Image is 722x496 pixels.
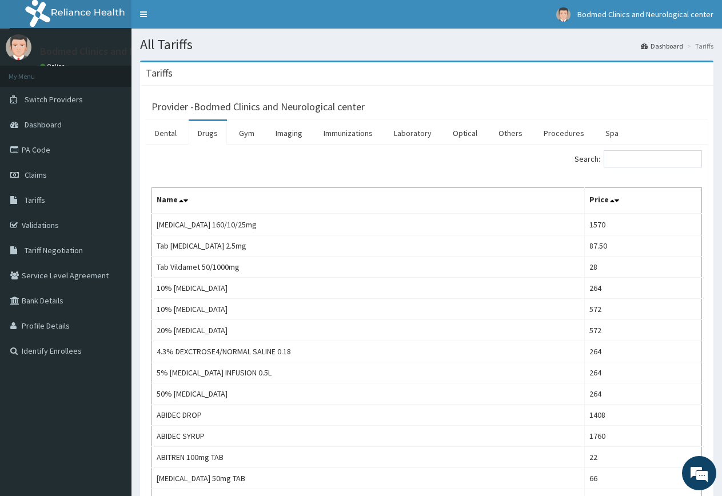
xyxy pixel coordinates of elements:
[40,62,67,70] a: Online
[584,320,701,341] td: 572
[146,121,186,145] a: Dental
[66,144,158,259] span: We're online!
[152,278,585,299] td: 10% [MEDICAL_DATA]
[152,299,585,320] td: 10% [MEDICAL_DATA]
[152,362,585,383] td: 5% [MEDICAL_DATA] INFUSION 0.5L
[140,37,713,52] h1: All Tariffs
[584,468,701,489] td: 66
[575,150,702,167] label: Search:
[596,121,628,145] a: Spa
[489,121,532,145] a: Others
[152,426,585,447] td: ABIDEC SYRUP
[152,405,585,426] td: ABIDEC DROP
[189,121,227,145] a: Drugs
[584,235,701,257] td: 87.50
[534,121,593,145] a: Procedures
[230,121,264,145] a: Gym
[584,214,701,235] td: 1570
[151,102,365,112] h3: Provider - Bodmed Clinics and Neurological center
[21,57,46,86] img: d_794563401_company_1708531726252_794563401
[584,188,701,214] th: Price
[6,34,31,60] img: User Image
[25,94,83,105] span: Switch Providers
[59,64,192,79] div: Chat with us now
[584,278,701,299] td: 264
[385,121,441,145] a: Laboratory
[152,383,585,405] td: 50% [MEDICAL_DATA]
[641,41,683,51] a: Dashboard
[152,188,585,214] th: Name
[152,214,585,235] td: [MEDICAL_DATA] 160/10/25mg
[577,9,713,19] span: Bodmed Clinics and Neurological center
[25,195,45,205] span: Tariffs
[584,426,701,447] td: 1760
[25,245,83,255] span: Tariff Negotiation
[152,257,585,278] td: Tab Vildamet 50/1000mg
[40,46,218,57] p: Bodmed Clinics and Neurological center
[146,68,173,78] h3: Tariffs
[584,257,701,278] td: 28
[266,121,312,145] a: Imaging
[152,468,585,489] td: [MEDICAL_DATA] 50mg TAB
[25,119,62,130] span: Dashboard
[556,7,571,22] img: User Image
[584,341,701,362] td: 264
[25,170,47,180] span: Claims
[152,341,585,362] td: 4.3% DEXCTROSE4/NORMAL SALINE 0.18
[684,41,713,51] li: Tariffs
[604,150,702,167] input: Search:
[188,6,215,33] div: Minimize live chat window
[584,383,701,405] td: 264
[152,447,585,468] td: ABITREN 100mg TAB
[314,121,382,145] a: Immunizations
[584,405,701,426] td: 1408
[584,447,701,468] td: 22
[584,362,701,383] td: 264
[152,320,585,341] td: 20% [MEDICAL_DATA]
[584,299,701,320] td: 572
[152,235,585,257] td: Tab [MEDICAL_DATA] 2.5mg
[6,312,218,352] textarea: Type your message and hit 'Enter'
[444,121,486,145] a: Optical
